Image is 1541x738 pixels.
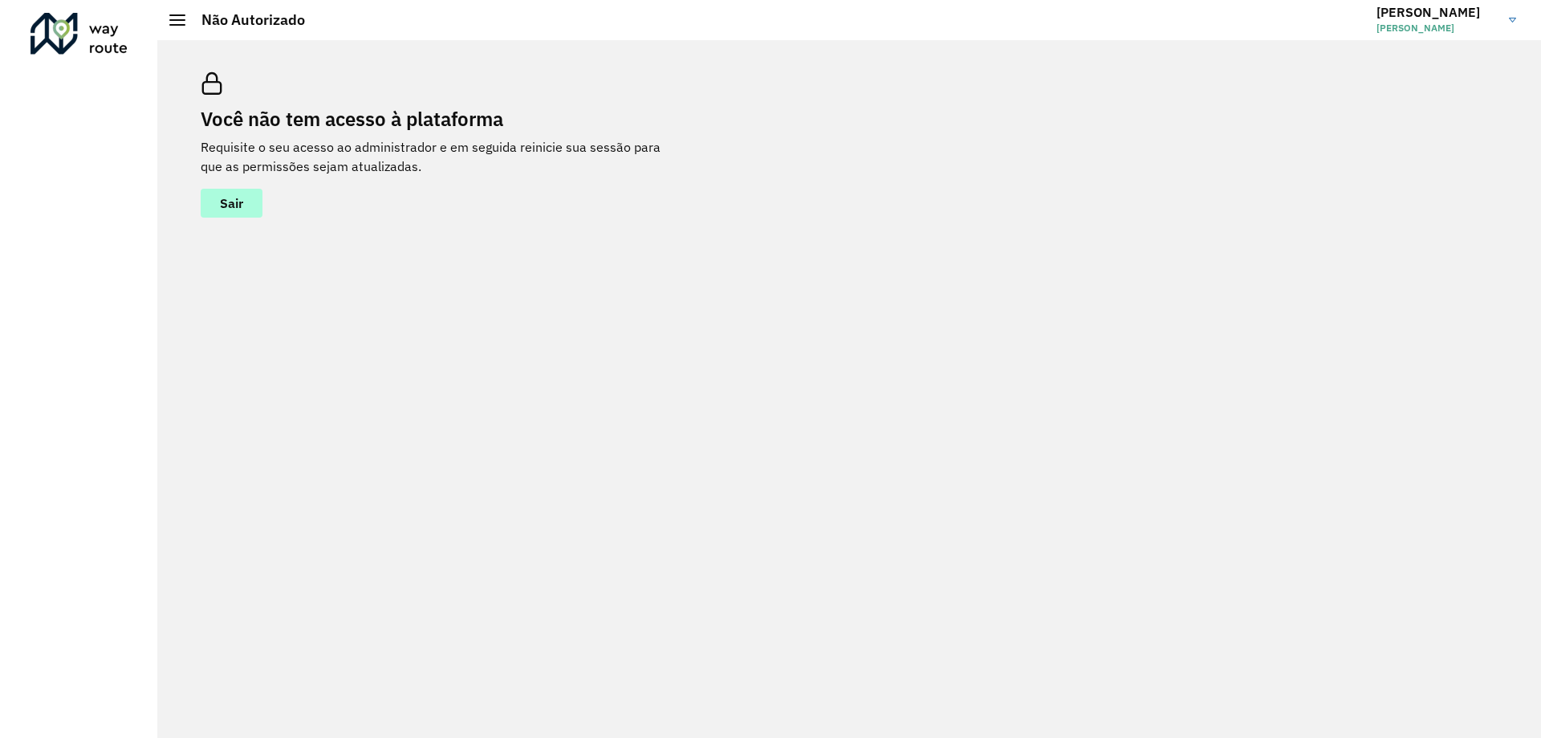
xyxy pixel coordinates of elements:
[201,137,682,176] p: Requisite o seu acesso ao administrador e em seguida reinicie sua sessão para que as permissões s...
[185,11,305,29] h2: Não Autorizado
[201,189,262,218] button: button
[201,108,682,131] h2: Você não tem acesso à plataforma
[1376,5,1497,20] h3: [PERSON_NAME]
[220,197,243,210] span: Sair
[1376,21,1497,35] span: [PERSON_NAME]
